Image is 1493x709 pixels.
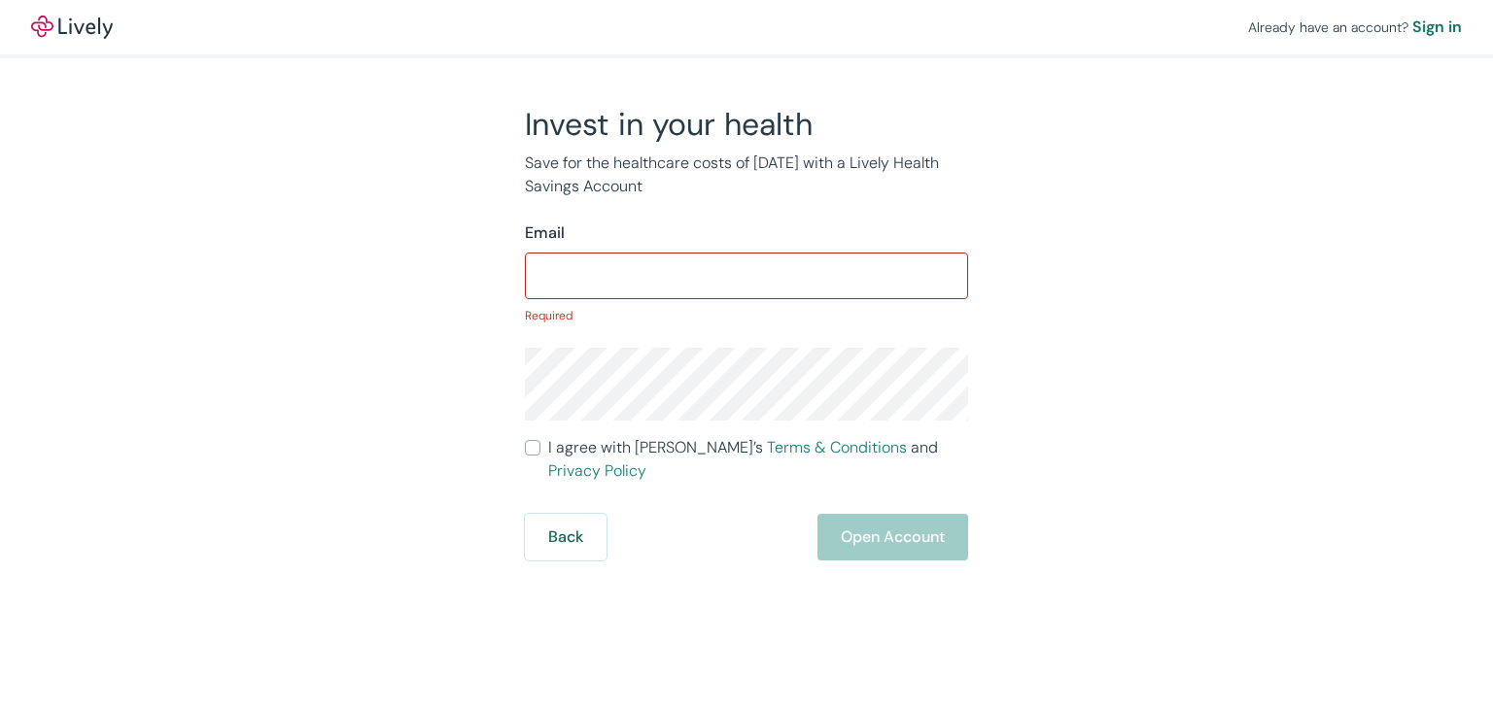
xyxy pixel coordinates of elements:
img: Lively [31,16,113,39]
p: Required [525,307,968,324]
button: Back [525,514,607,560]
label: Email [525,221,565,245]
p: Save for the healthcare costs of [DATE] with a Lively Health Savings Account [525,152,968,198]
a: Terms & Conditions [767,437,907,457]
a: Sign in [1412,16,1462,39]
span: I agree with [PERSON_NAME]’s and [548,436,968,483]
h2: Invest in your health [525,105,968,144]
div: Already have an account? [1248,16,1462,39]
a: Privacy Policy [548,460,646,481]
a: LivelyLively [31,16,113,39]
